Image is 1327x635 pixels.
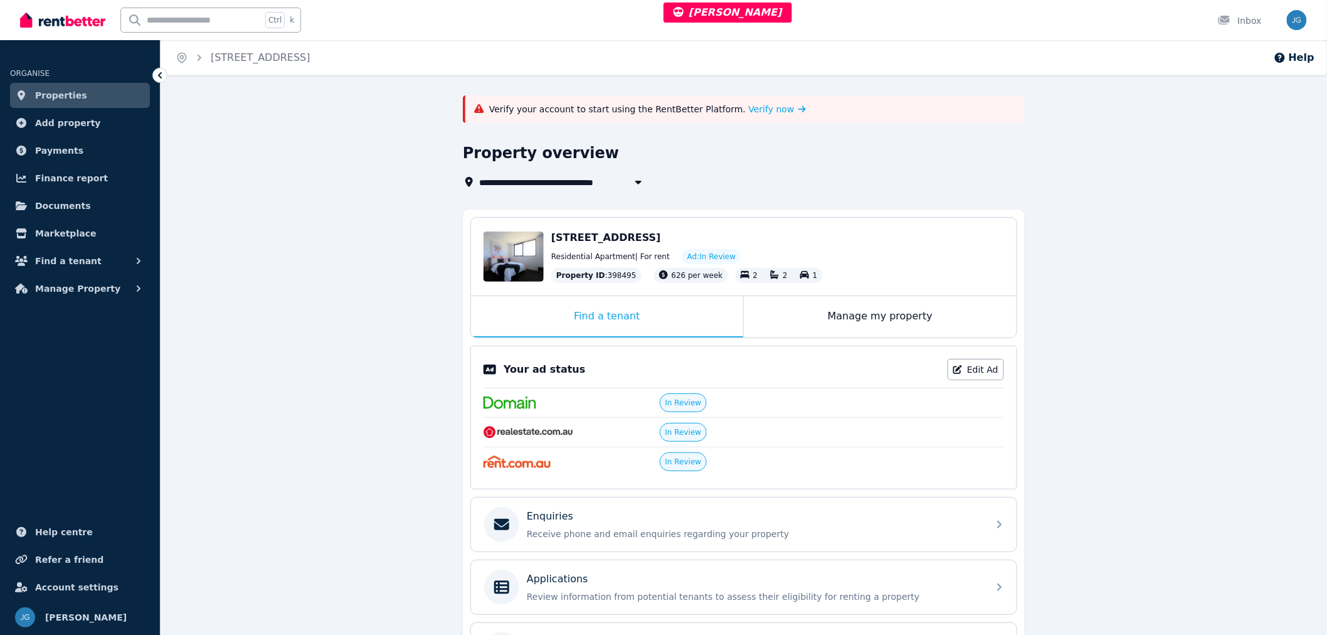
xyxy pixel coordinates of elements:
[665,398,702,408] span: In Review
[484,397,536,409] img: Domain.com.au
[484,426,573,439] img: RealEstate.com.au
[35,281,120,296] span: Manage Property
[471,296,743,338] div: Find a tenant
[556,270,605,280] span: Property ID
[35,88,87,103] span: Properties
[10,248,150,274] button: Find a tenant
[35,171,108,186] span: Finance report
[211,51,310,63] a: [STREET_ADDRESS]
[527,528,981,540] p: Receive phone and email enquiries regarding your property
[10,83,150,108] a: Properties
[551,232,661,243] span: [STREET_ADDRESS]
[948,359,1004,380] a: Edit Ad
[35,552,103,567] span: Refer a friend
[35,253,102,269] span: Find a tenant
[672,271,723,280] span: 626 per week
[35,143,83,158] span: Payments
[265,12,285,28] span: Ctrl
[35,115,101,131] span: Add property
[504,362,585,377] p: Your ad status
[484,456,551,468] img: Rent.com.au
[471,498,1017,552] a: EnquiriesReceive phone and email enquiries regarding your property
[10,110,150,136] a: Add property
[35,226,96,241] span: Marketplace
[35,525,93,540] span: Help centre
[1274,50,1314,65] button: Help
[749,103,806,115] a: Verify now
[687,252,736,262] span: Ad: In Review
[45,610,127,625] span: [PERSON_NAME]
[527,590,981,603] p: Review information from potential tenants to assess their eligibility for renting a property
[10,166,150,191] a: Finance report
[489,103,806,115] p: Verify your account to start using the RentBetter Platform.
[20,11,105,29] img: RentBetter
[10,193,150,218] a: Documents
[10,547,150,572] a: Refer a friend
[783,271,788,280] span: 2
[749,103,795,115] span: Verify now
[161,40,325,75] nav: Breadcrumb
[527,509,573,524] p: Enquiries
[665,427,702,437] span: In Review
[10,221,150,246] a: Marketplace
[290,15,294,25] span: k
[10,520,150,545] a: Help centre
[35,580,119,595] span: Account settings
[10,138,150,163] a: Payments
[674,6,782,18] span: [PERSON_NAME]
[463,143,619,163] h1: Property overview
[1218,14,1262,27] div: Inbox
[551,268,642,283] div: : 398495
[744,296,1017,338] div: Manage my property
[10,276,150,301] button: Manage Property
[15,607,35,627] img: Jeremy Goldschmidt
[753,271,758,280] span: 2
[471,560,1017,614] a: ApplicationsReview information from potential tenants to assess their eligibility for renting a p...
[10,69,50,78] span: ORGANISE
[35,198,91,213] span: Documents
[813,271,818,280] span: 1
[527,572,588,587] p: Applications
[10,575,150,600] a: Account settings
[665,457,702,467] span: In Review
[551,252,670,262] span: Residential Apartment | For rent
[1287,10,1307,30] img: Jeremy Goldschmidt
